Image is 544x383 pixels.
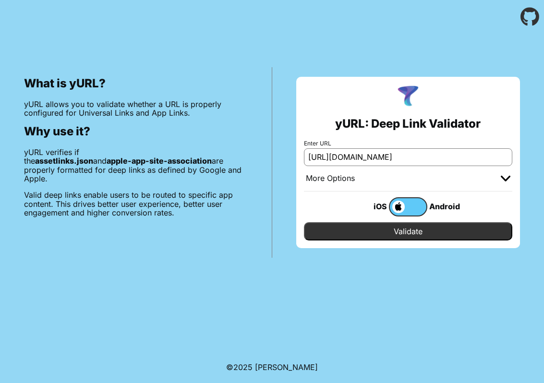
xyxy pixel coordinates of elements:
b: assetlinks.json [35,156,93,166]
h2: yURL: Deep Link Validator [335,117,481,131]
a: Michael Ibragimchayev's Personal Site [255,362,318,372]
label: Enter URL [304,140,513,147]
h2: Why use it? [24,125,248,138]
input: Validate [304,222,513,240]
span: 2025 [233,362,253,372]
div: Android [427,200,466,213]
b: apple-app-site-association [107,156,212,166]
div: iOS [351,200,389,213]
p: Valid deep links enable users to be routed to specific app content. This drives better user exper... [24,191,248,217]
h2: What is yURL? [24,77,248,90]
img: yURL Logo [396,84,421,109]
input: e.g. https://app.chayev.com/xyx [304,148,513,166]
img: chevron [501,176,510,181]
div: More Options [306,174,355,183]
footer: © [226,351,318,383]
p: yURL allows you to validate whether a URL is properly configured for Universal Links and App Links. [24,100,248,118]
p: yURL verifies if the and are properly formatted for deep links as defined by Google and Apple. [24,148,248,183]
